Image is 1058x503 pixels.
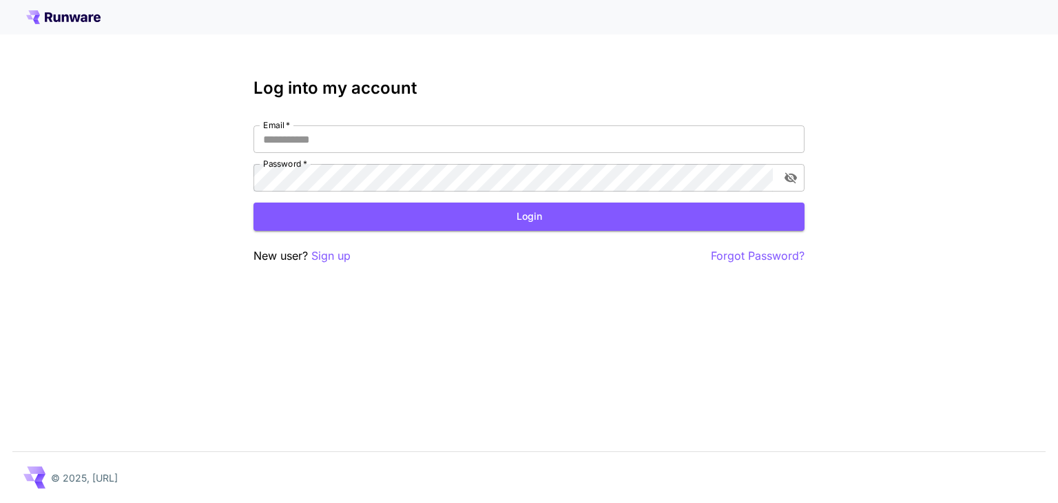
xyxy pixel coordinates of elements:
[253,203,805,231] button: Login
[311,247,351,265] button: Sign up
[263,119,290,131] label: Email
[778,165,803,190] button: toggle password visibility
[711,247,805,265] button: Forgot Password?
[253,247,351,265] p: New user?
[253,79,805,98] h3: Log into my account
[51,471,118,485] p: © 2025, [URL]
[263,158,307,170] label: Password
